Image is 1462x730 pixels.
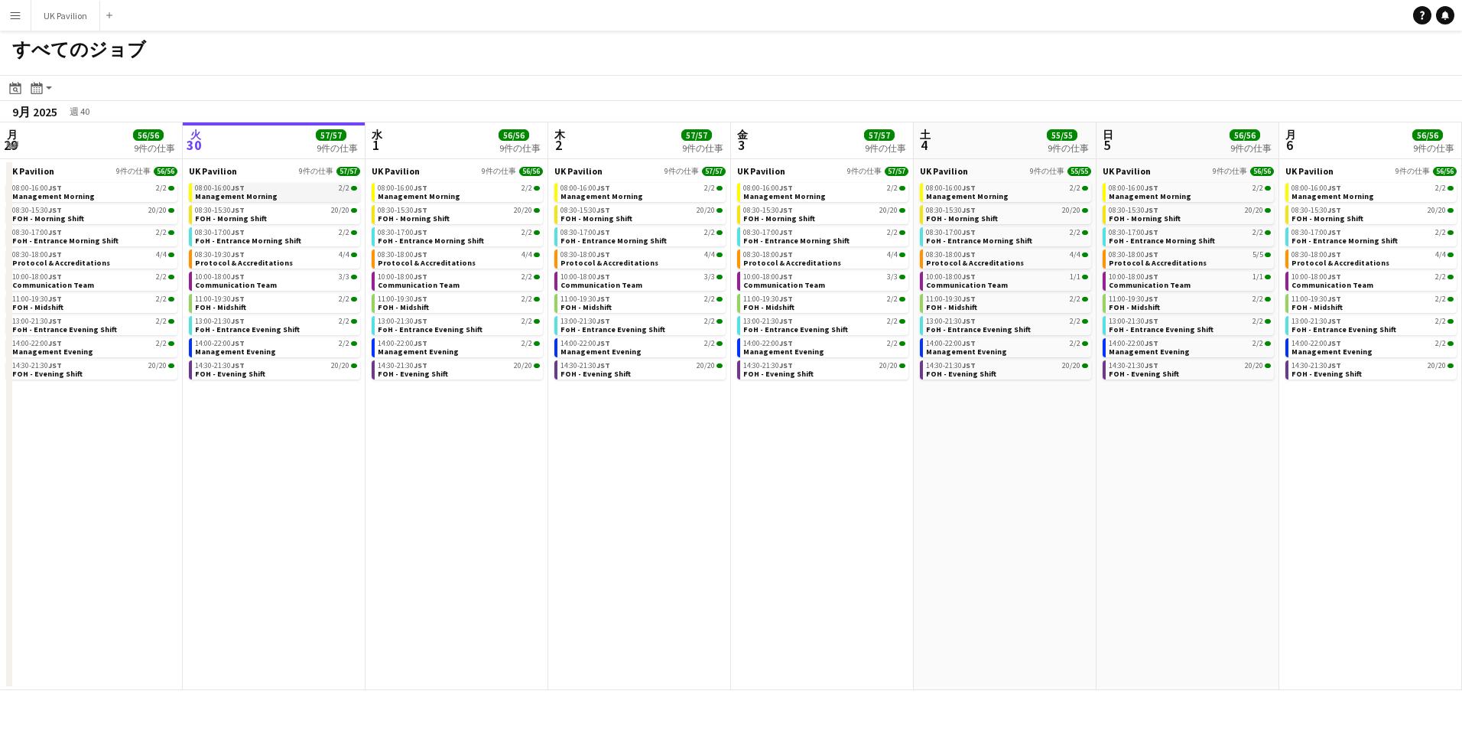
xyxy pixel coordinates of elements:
span: 2/2 [1435,229,1446,236]
span: 08:30-18:00 [378,251,427,259]
span: FoH - Entrance Morning Shift [743,236,850,246]
span: FOH - Midshift [195,302,246,312]
span: 4/4 [1070,251,1080,259]
span: JST [1145,227,1158,237]
span: 08:00-16:00 [560,184,610,192]
span: JST [962,272,976,282]
span: FoH - Entrance Morning Shift [378,236,484,246]
span: 2/2 [887,295,898,303]
span: 08:30-15:30 [195,207,245,214]
a: UK Pavilion9件の仕事56/56 [1285,165,1457,177]
span: Communication Team [195,280,277,290]
span: 08:30-18:00 [1291,251,1341,259]
span: JST [779,227,793,237]
span: 2/2 [339,229,349,236]
span: JST [1145,294,1158,304]
span: UK Pavilion [1285,165,1334,177]
span: Protocol & Accreditations [743,258,841,268]
a: 08:30-15:30JST20/20FOH - Morning Shift [560,205,723,223]
span: 20/20 [1245,207,1263,214]
span: 11:00-19:30 [560,295,610,303]
a: 08:00-16:00JST2/2Management Morning [1291,183,1454,200]
span: 08:30-17:00 [560,229,610,236]
span: 55/55 [1067,167,1091,176]
span: 11:00-19:30 [1291,295,1341,303]
span: 9件の仕事 [1395,167,1430,176]
span: JST [779,249,793,259]
span: Management Morning [378,191,460,201]
span: 08:00-16:00 [195,184,245,192]
span: Protocol & Accreditations [12,258,110,268]
span: 2/2 [1252,184,1263,192]
span: JST [414,227,427,237]
span: JST [962,316,976,326]
span: UK Pavilion [189,165,237,177]
span: Protocol & Accreditations [926,258,1024,268]
span: 08:30-15:30 [1109,207,1158,214]
a: 10:00-18:00JST2/2Communication Team [378,272,540,289]
span: JST [1327,272,1341,282]
a: UK Pavilion9件の仕事56/56 [372,165,543,177]
span: FOH - Morning Shift [560,213,632,223]
a: 10:00-18:00JST3/3Communication Team [195,272,357,289]
span: JST [48,183,62,193]
a: 08:30-17:00JST2/2FoH - Entrance Morning Shift [1291,227,1454,245]
a: 08:30-17:00JST2/2FoH - Entrance Morning Shift [195,227,357,245]
span: 20/20 [1428,207,1446,214]
span: JST [48,205,62,215]
a: 08:30-18:00JST4/4Protocol & Accreditations [926,249,1088,267]
span: 11:00-19:30 [378,295,427,303]
span: JST [231,272,245,282]
a: 08:30-18:00JST5/5Protocol & Accreditations [1109,249,1271,267]
span: JST [596,227,610,237]
span: 9件の仕事 [847,167,882,176]
span: JST [596,272,610,282]
span: JST [414,294,427,304]
span: 4/4 [704,251,715,259]
span: 2/2 [1070,184,1080,192]
span: FoH - Entrance Morning Shift [12,236,119,246]
span: 08:30-15:30 [12,207,62,214]
span: 2/2 [704,295,715,303]
span: 3/3 [704,273,715,281]
span: 13:00-21:30 [195,318,245,325]
a: 13:00-21:30JST2/2FoH - Entrance Evening Shift [743,316,905,334]
span: 2/2 [339,295,349,303]
a: 08:30-17:00JST2/2FoH - Entrance Morning Shift [560,227,723,245]
span: Communication Team [743,280,825,290]
span: FoH - Entrance Morning Shift [1291,236,1398,246]
span: 2/2 [521,184,532,192]
a: 11:00-19:30JST2/2FOH - Midshift [1291,294,1454,311]
a: 08:30-18:00JST4/4Protocol & Accreditations [12,249,174,267]
span: FOH - Midshift [12,302,63,312]
a: 08:30-18:00JST4/4Protocol & Accreditations [560,249,723,267]
span: FOH - Morning Shift [926,213,998,223]
span: 2/2 [339,184,349,192]
span: 08:30-17:00 [1291,229,1341,236]
span: 2/2 [156,318,167,325]
span: 2/2 [1435,273,1446,281]
span: JST [596,183,610,193]
span: 08:30-17:00 [743,229,793,236]
span: 2/2 [1435,184,1446,192]
span: 4/4 [887,251,898,259]
span: 08:30-15:30 [1291,207,1341,214]
a: 08:30-19:30JST4/4Protocol & Accreditations [195,249,357,267]
span: Protocol & Accreditations [1109,258,1207,268]
span: 08:30-17:00 [926,229,976,236]
span: 08:30-19:30 [195,251,245,259]
button: UK Pavilion [31,1,100,31]
span: FOH - Midshift [743,302,794,312]
span: JST [231,249,245,259]
a: 10:00-18:00JST1/1Communication Team [926,272,1088,289]
span: Communication Team [560,280,642,290]
span: UK Pavilion [372,165,420,177]
span: 08:00-16:00 [12,184,62,192]
span: JST [231,205,245,215]
span: 08:30-17:00 [195,229,245,236]
span: Protocol & Accreditations [378,258,476,268]
span: UK Pavilion [737,165,785,177]
span: JST [231,294,245,304]
span: JST [779,272,793,282]
a: 08:00-16:00JST2/2Management Morning [195,183,357,200]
